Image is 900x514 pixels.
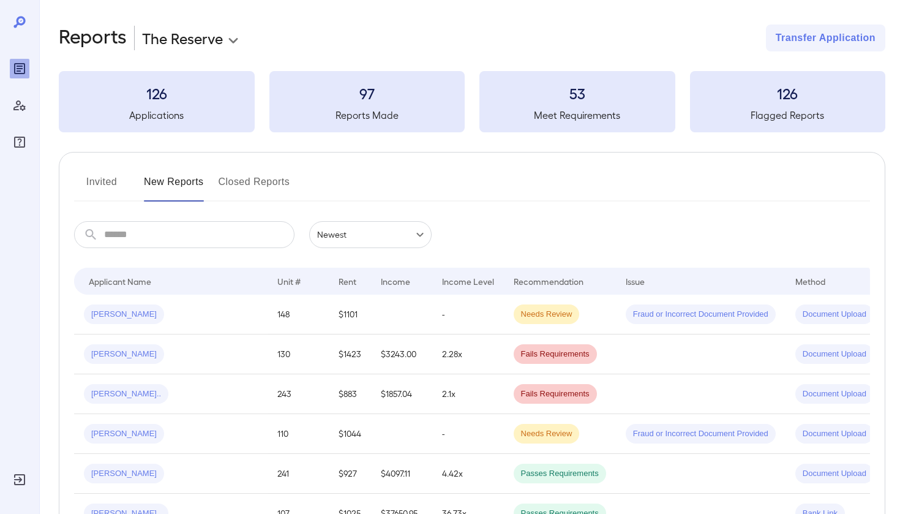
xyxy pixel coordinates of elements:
span: [PERSON_NAME].. [84,388,168,400]
span: Fails Requirements [514,388,597,400]
td: - [432,414,504,454]
div: Reports [10,59,29,78]
button: Transfer Application [766,25,885,51]
td: - [432,295,504,334]
td: $1101 [329,295,371,334]
button: Closed Reports [219,172,290,202]
td: 148 [268,295,329,334]
h3: 97 [269,83,465,103]
span: Document Upload [795,309,874,320]
span: Needs Review [514,428,580,440]
td: $927 [329,454,371,494]
h2: Reports [59,25,127,51]
p: The Reserve [142,28,223,48]
span: [PERSON_NAME] [84,468,164,480]
td: $3243.00 [371,334,432,374]
h5: Meet Requirements [479,108,675,123]
h5: Reports Made [269,108,465,123]
td: $883 [329,374,371,414]
div: Recommendation [514,274,583,289]
div: Income Level [442,274,494,289]
td: 110 [268,414,329,454]
span: Passes Requirements [514,468,606,480]
td: $1044 [329,414,371,454]
div: Applicant Name [89,274,151,289]
td: 2.1x [432,374,504,414]
div: FAQ [10,132,29,152]
span: Document Upload [795,428,874,440]
td: $4097.11 [371,454,432,494]
h3: 126 [690,83,886,103]
span: Fraud or Incorrect Document Provided [626,309,776,320]
div: Issue [626,274,645,289]
span: [PERSON_NAME] [84,349,164,360]
span: Fraud or Incorrect Document Provided [626,428,776,440]
span: Document Upload [795,388,874,400]
div: Income [381,274,410,289]
h3: 53 [479,83,675,103]
div: Log Out [10,470,29,489]
td: 130 [268,334,329,374]
span: [PERSON_NAME] [84,309,164,320]
span: Fails Requirements [514,349,597,360]
td: 2.28x [432,334,504,374]
td: 243 [268,374,329,414]
td: $1857.04 [371,374,432,414]
span: [PERSON_NAME] [84,428,164,440]
summary: 126Applications97Reports Made53Meet Requirements126Flagged Reports [59,71,885,132]
td: $1423 [329,334,371,374]
div: Manage Users [10,96,29,115]
td: 4.42x [432,454,504,494]
td: 241 [268,454,329,494]
span: Document Upload [795,468,874,480]
div: Unit # [277,274,301,289]
button: Invited [74,172,129,202]
span: Needs Review [514,309,580,320]
div: Method [795,274,825,289]
button: New Reports [144,172,204,202]
h5: Applications [59,108,255,123]
div: Rent [339,274,358,289]
div: Newest [309,221,432,248]
h3: 126 [59,83,255,103]
h5: Flagged Reports [690,108,886,123]
span: Document Upload [795,349,874,360]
